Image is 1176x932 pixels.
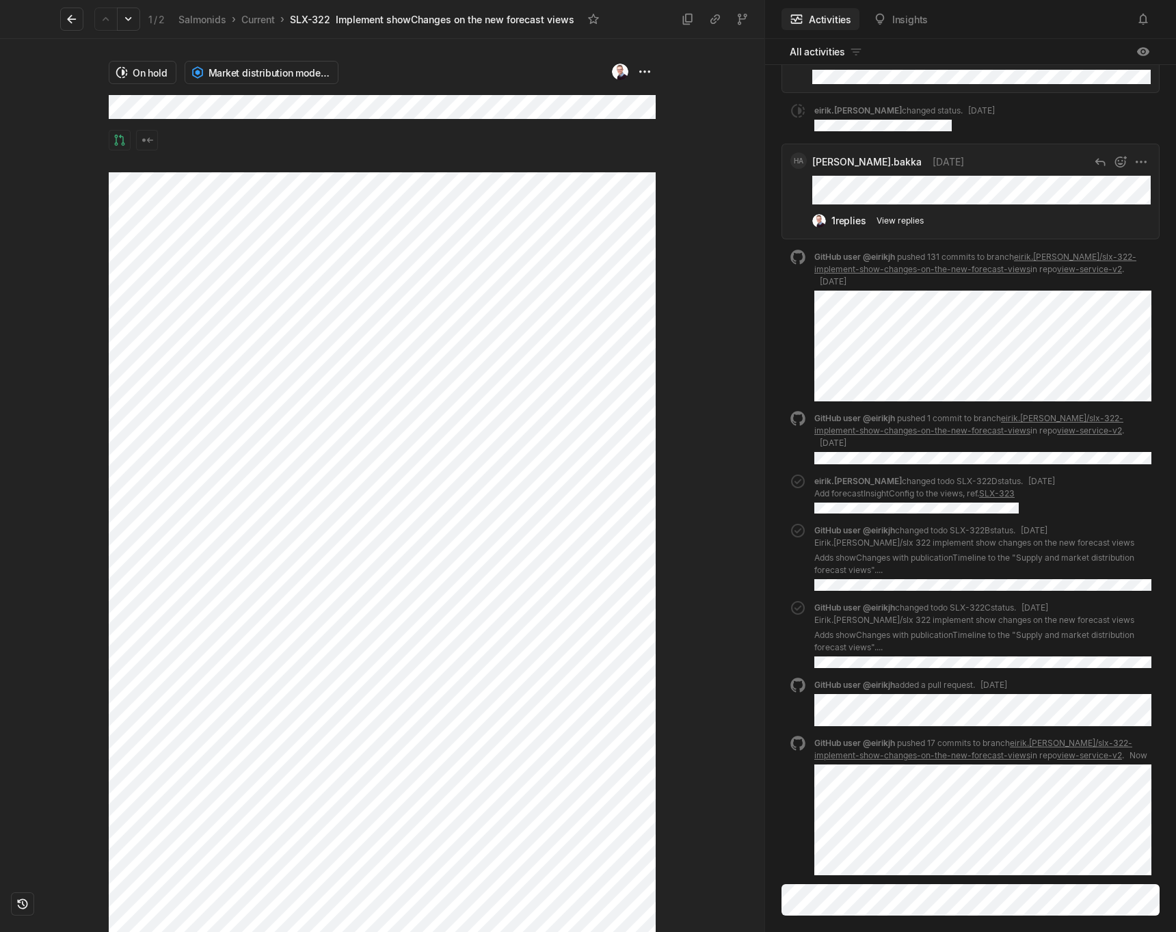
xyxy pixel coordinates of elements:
[1057,264,1122,274] a: view-service-v2
[814,680,895,690] span: GitHub user @eirikjh
[814,105,902,116] span: eirik.[PERSON_NAME]
[979,488,1015,498] a: SLX-323
[232,12,236,26] div: ›
[831,213,866,228] div: 1 replies
[814,679,1151,726] div: added a pull request .
[814,602,895,613] span: GitHub user @eirikjh
[280,12,284,26] div: ›
[814,252,895,262] span: GitHub user @eirikjh
[968,105,995,116] span: [DATE]
[790,44,845,59] span: All activities
[176,10,229,29] a: Salmonids
[209,66,330,80] span: Market distribution model - launch
[154,14,157,25] span: /
[814,738,895,748] span: GitHub user @eirikjh
[814,475,1055,514] div: changed todo SLX-322D status.
[290,12,330,27] div: SLX-322
[814,413,1123,436] a: eirik.[PERSON_NAME]/slx-322-implement-show-changes-on-the-new-forecast-views
[814,602,1151,668] div: changed todo SLX-322C status.
[814,413,895,423] span: GitHub user @eirikjh
[814,413,1123,436] p: pushed 1 commit to branch in repo
[781,41,871,63] button: All activities
[612,64,628,80] img: Kontali0497_EJH_round.png
[814,552,1151,576] p: Adds showChanges with publicationTimeline to the "Supply and market distribution forecast views"....
[109,61,176,84] button: On hold
[148,12,165,27] div: 1 2
[814,537,1151,549] p: Eirik.[PERSON_NAME]/slx 322 implement show changes on the new forecast views
[1028,476,1055,486] span: [DATE]
[812,155,922,169] span: [PERSON_NAME].bakka
[865,8,936,30] button: Insights
[1130,750,1147,760] span: Now
[814,251,1151,288] div: .
[933,155,964,169] span: [DATE]
[814,488,1055,500] p: Add forecastInsightConfig to the views, ref.
[814,525,895,535] span: GitHub user @eirikjh
[814,252,1136,274] a: eirik.[PERSON_NAME]/slx-322-implement-show-changes-on-the-new-forecast-views
[185,61,338,84] button: Market distribution model - launch
[781,8,859,30] button: Activities
[820,276,846,287] span: [DATE]
[812,214,826,228] img: Kontali0497_EJH_round.png
[239,10,278,29] a: Current
[814,524,1151,591] div: changed todo SLX-322B status.
[794,152,803,169] span: HA
[814,629,1151,654] p: Adds showChanges with publicationTimeline to the "Supply and market distribution forecast views"....
[814,476,902,486] span: eirik.[PERSON_NAME]
[1057,425,1122,436] a: view-service-v2
[980,680,1007,690] span: [DATE]
[814,105,995,131] div: changed status .
[1021,525,1047,535] span: [DATE]
[814,412,1151,449] div: .
[814,614,1151,626] p: Eirik.[PERSON_NAME]/slx 322 implement show changes on the new forecast views
[178,12,226,27] div: Salmonids
[814,737,1151,762] div: .
[814,252,1136,274] p: pushed 131 commits to branch in repo
[877,215,924,227] div: View replies
[1021,602,1048,613] span: [DATE]
[814,738,1132,760] p: pushed 17 commits to branch in repo
[336,12,574,27] div: Implement showChanges on the new forecast views
[1057,750,1122,760] a: view-service-v2
[820,438,846,448] span: [DATE]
